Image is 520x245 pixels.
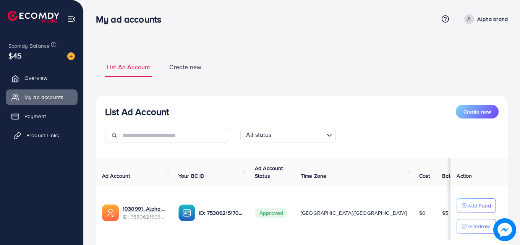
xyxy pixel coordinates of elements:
p: Withdraw [468,222,490,231]
span: Cost [419,172,430,180]
a: My ad accounts [6,89,78,105]
a: Product Links [6,128,78,143]
span: Product Links [26,131,59,139]
a: Alpha brand [461,14,508,24]
h3: My ad accounts [96,14,167,25]
p: Alpha brand [477,15,508,24]
a: Payment [6,109,78,124]
img: ic-ads-acc.e4c84228.svg [102,204,119,221]
span: Create new [463,108,491,115]
span: Ad Account [102,172,130,180]
span: Balance [442,172,462,180]
span: Overview [24,74,47,82]
button: Create new [456,105,499,118]
img: image [494,219,516,241]
p: Add Fund [468,201,491,210]
span: My ad accounts [24,93,63,101]
span: List Ad Account [107,63,150,71]
img: ic-ba-acc.ded83a64.svg [178,204,195,221]
span: $45 [8,50,22,61]
img: menu [67,15,76,23]
a: 1030991_Alpha Brand 1_1753359501188 [123,205,166,213]
button: Add Fund [457,198,496,213]
img: image [67,52,75,60]
span: $0 [419,209,426,217]
h3: List Ad Account [105,106,169,117]
span: Time Zone [301,172,326,180]
div: Search for option [240,128,336,143]
p: ID: 7530621517038895105 [199,208,243,217]
img: logo [8,11,59,23]
a: Overview [6,70,78,86]
div: <span class='underline'>1030991_Alpha Brand 1_1753359501188</span></br>7530621696605159441 [123,205,166,221]
span: [GEOGRAPHIC_DATA]/[GEOGRAPHIC_DATA] [301,209,407,217]
span: Ad Account Status [255,164,283,180]
span: Action [457,172,472,180]
span: $5 [442,209,448,217]
input: Search for option [274,129,324,141]
span: Your BC ID [178,172,205,180]
button: Withdraw [457,219,496,234]
span: ID: 7530621696605159441 [123,213,166,221]
span: Ecomdy Balance [8,42,50,50]
span: Approved [255,208,288,218]
span: Payment [24,112,46,120]
span: All status [245,129,273,141]
span: Create new [169,63,201,71]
